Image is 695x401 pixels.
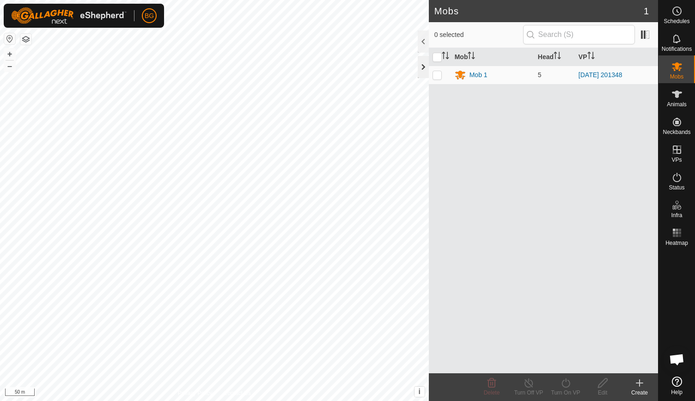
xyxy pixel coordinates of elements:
span: BG [145,11,154,21]
span: Help [671,389,683,395]
button: i [415,387,425,397]
a: [DATE] 201348 [579,71,622,79]
span: Heatmap [665,240,688,246]
p-sorticon: Activate to sort [468,53,475,61]
span: i [418,388,420,395]
span: VPs [671,157,682,163]
div: Create [621,389,658,397]
div: Open chat [663,346,691,373]
a: Contact Us [224,389,251,397]
a: Privacy Policy [178,389,213,397]
div: Turn On VP [547,389,584,397]
div: Mob 1 [469,70,488,80]
span: 1 [644,4,649,18]
img: Gallagher Logo [11,7,127,24]
span: Notifications [662,46,692,52]
button: + [4,49,15,60]
div: Edit [584,389,621,397]
span: Mobs [670,74,683,79]
span: Delete [484,389,500,396]
button: – [4,61,15,72]
h2: Mobs [434,6,644,17]
span: Animals [667,102,687,107]
span: Infra [671,213,682,218]
button: Reset Map [4,33,15,44]
span: 0 selected [434,30,523,40]
div: Turn Off VP [510,389,547,397]
p-sorticon: Activate to sort [587,53,595,61]
button: Map Layers [20,34,31,45]
p-sorticon: Activate to sort [554,53,561,61]
span: Status [669,185,684,190]
th: Head [534,48,575,66]
input: Search (S) [523,25,635,44]
p-sorticon: Activate to sort [442,53,449,61]
span: 5 [538,71,542,79]
a: Help [658,373,695,399]
th: Mob [451,48,534,66]
th: VP [575,48,658,66]
span: Schedules [664,18,689,24]
span: Neckbands [663,129,690,135]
